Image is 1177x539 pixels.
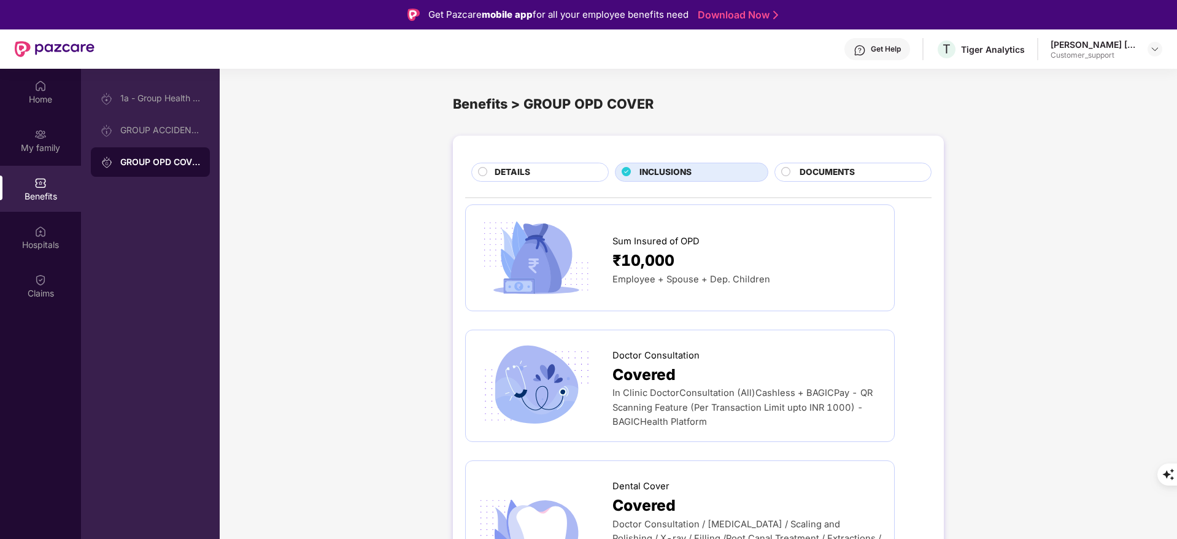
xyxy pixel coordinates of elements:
a: Download Now [698,9,774,21]
img: svg+xml;base64,PHN2ZyB3aWR0aD0iMjAiIGhlaWdodD0iMjAiIHZpZXdCb3g9IjAgMCAyMCAyMCIgZmlsbD0ibm9uZSIgeG... [101,125,113,137]
span: Dental Cover [612,479,670,494]
div: [PERSON_NAME] [PERSON_NAME] [PERSON_NAME] [1051,39,1136,50]
span: INCLUSIONS [639,166,692,179]
img: svg+xml;base64,PHN2ZyBpZD0iSGVscC0zMngzMiIgeG1sbnM9Imh0dHA6Ly93d3cudzMub3JnLzIwMDAvc3ZnIiB3aWR0aD... [854,44,866,56]
span: Doctor Consultation [612,349,700,363]
span: T [943,42,951,56]
strong: mobile app [482,9,533,20]
img: svg+xml;base64,PHN2ZyBpZD0iQ2xhaW0iIHhtbG5zPSJodHRwOi8vd3d3LnczLm9yZy8yMDAwL3N2ZyIgd2lkdGg9IjIwIi... [34,274,47,286]
img: Stroke [773,9,778,21]
img: icon [478,345,594,426]
img: svg+xml;base64,PHN2ZyB3aWR0aD0iMjAiIGhlaWdodD0iMjAiIHZpZXdCb3g9IjAgMCAyMCAyMCIgZmlsbD0ibm9uZSIgeG... [101,93,113,105]
span: ₹10,000 [612,249,674,273]
img: icon [478,217,594,298]
img: svg+xml;base64,PHN2ZyB3aWR0aD0iMjAiIGhlaWdodD0iMjAiIHZpZXdCb3g9IjAgMCAyMCAyMCIgZmlsbD0ibm9uZSIgeG... [34,128,47,141]
span: Covered [612,363,676,387]
span: In Clinic DoctorConsultation (All)Cashless + BAGICPay - QR Scanning Feature (Per Transaction Limi... [612,387,873,427]
div: Tiger Analytics [961,44,1025,55]
span: DOCUMENTS [800,166,855,179]
img: New Pazcare Logo [15,41,95,57]
span: DETAILS [495,166,530,179]
img: svg+xml;base64,PHN2ZyBpZD0iQmVuZWZpdHMiIHhtbG5zPSJodHRwOi8vd3d3LnczLm9yZy8yMDAwL3N2ZyIgd2lkdGg9Ij... [34,177,47,189]
span: Covered [612,494,676,518]
div: GROUP OPD COVER [120,156,200,168]
div: Get Pazcare for all your employee benefits need [428,7,689,22]
img: svg+xml;base64,PHN2ZyBpZD0iSG9tZSIgeG1sbnM9Imh0dHA6Ly93d3cudzMub3JnLzIwMDAvc3ZnIiB3aWR0aD0iMjAiIG... [34,80,47,92]
div: Customer_support [1051,50,1136,60]
img: svg+xml;base64,PHN2ZyBpZD0iSG9zcGl0YWxzIiB4bWxucz0iaHR0cDovL3d3dy53My5vcmcvMjAwMC9zdmciIHdpZHRoPS... [34,225,47,238]
div: Benefits > GROUP OPD COVER [453,93,944,114]
img: svg+xml;base64,PHN2ZyBpZD0iRHJvcGRvd24tMzJ4MzIiIHhtbG5zPSJodHRwOi8vd3d3LnczLm9yZy8yMDAwL3N2ZyIgd2... [1150,44,1160,54]
img: Logo [407,9,420,21]
span: Employee + Spouse + Dep. Children [612,274,770,285]
div: 1a - Group Health Insurance [120,93,200,103]
div: Get Help [871,44,901,54]
div: GROUP ACCIDENTAL INSURANCE [120,125,200,135]
img: svg+xml;base64,PHN2ZyB3aWR0aD0iMjAiIGhlaWdodD0iMjAiIHZpZXdCb3g9IjAgMCAyMCAyMCIgZmlsbD0ibm9uZSIgeG... [101,157,113,169]
span: Sum Insured of OPD [612,235,700,249]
